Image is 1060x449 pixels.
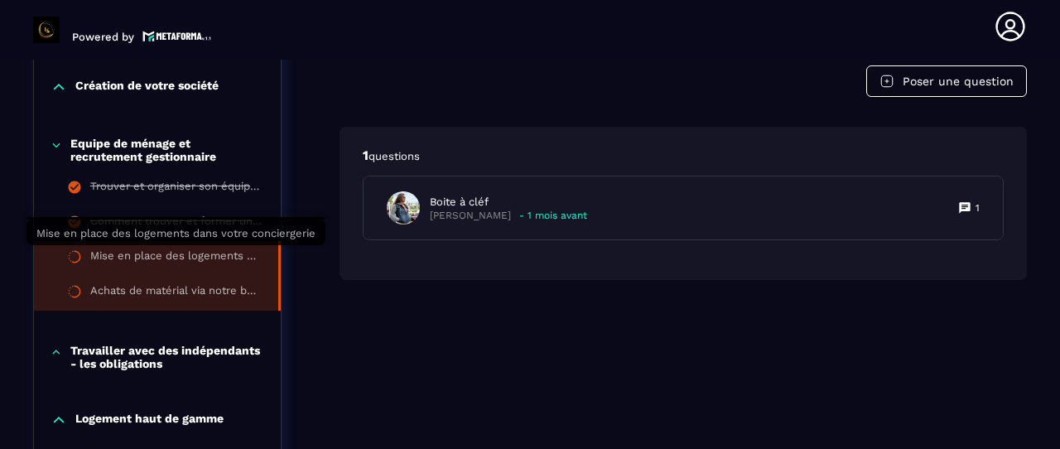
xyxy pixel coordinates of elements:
p: Travailler avec des indépendants - les obligations [70,344,264,370]
span: Mise en place des logements dans votre conciergerie [36,227,316,239]
div: Trouver et organiser son équipe de ménage [90,180,264,198]
img: logo [142,29,212,43]
img: logo-branding [33,17,60,43]
p: 1 [976,201,980,215]
p: - 1 mois avant [519,210,587,222]
p: Boite à cléf [430,195,587,210]
p: Powered by [72,31,134,43]
button: Poser une question [866,65,1027,97]
span: questions [369,150,420,162]
div: Mise en place des logements dans votre conciergerie [90,249,262,268]
p: Création de votre société [75,79,219,95]
div: Achats de matérial via notre boutique PrestaHome [90,284,262,302]
div: Comment trouver et former un gestionnaire pour vos logements [90,215,264,233]
p: Logement haut de gamme [75,412,224,428]
p: [PERSON_NAME] [430,210,511,222]
p: 1 [363,147,1004,165]
p: Equipe de ménage et recrutement gestionnaire [70,137,264,163]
